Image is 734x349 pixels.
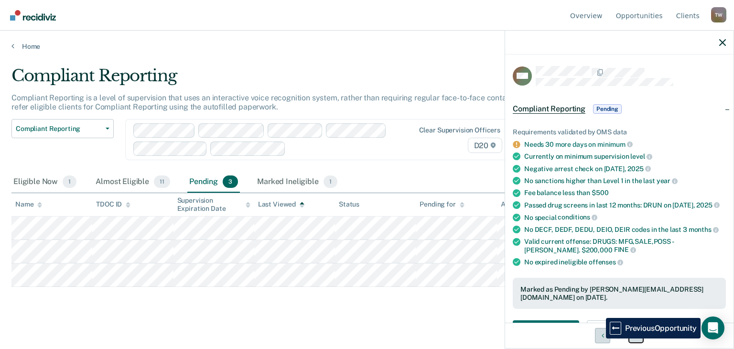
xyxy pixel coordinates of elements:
div: Marked Ineligible [255,172,339,193]
a: Home [11,42,723,51]
div: Passed drug screens in last 12 months: DRUN on [DATE], [524,201,726,209]
div: T W [711,7,726,22]
div: Requirements validated by OMS data [513,128,726,136]
span: Compliant Reporting [513,104,585,114]
div: Eligible Now [11,172,78,193]
div: Status [339,200,359,208]
div: TDOC ID [96,200,130,208]
span: $500 [592,189,608,196]
span: Compliant Reporting [16,125,102,133]
span: Revert Changes [658,320,708,339]
p: Compliant Reporting is a level of supervision that uses an interactive voice recognition system, ... [11,93,561,111]
div: Open Intercom Messenger [702,316,724,339]
button: Previous Opportunity [595,328,610,343]
div: No DECF, DEDF, DEDU, DEIO, DEIR codes in the last 3 [524,225,726,234]
div: Pending [187,172,240,193]
span: 1 [63,175,76,188]
span: level [630,153,652,160]
span: 2025 [627,165,650,173]
div: Clear supervision officers [419,126,500,134]
span: FINE [614,246,636,253]
div: No special [524,213,726,222]
span: Pending [593,104,622,114]
div: Almost Eligible [94,172,172,193]
div: Supervision Expiration Date [177,196,250,213]
div: Valid current offense: DRUGS: MFG,SALE,POSS - [PERSON_NAME]. $200,000 [524,238,726,254]
button: Profile dropdown button [711,7,726,22]
div: Compliant Reporting [11,66,562,93]
span: 3 [223,175,238,188]
div: Pending for [420,200,464,208]
span: 2025 [696,201,719,209]
div: Assigned to [501,200,546,208]
div: Marked as Pending by [PERSON_NAME][EMAIL_ADDRESS][DOMAIN_NAME] on [DATE]. [520,285,718,302]
img: Recidiviz [10,10,56,21]
span: 1 [324,175,337,188]
div: Currently on minimum supervision [524,152,726,161]
span: D20 [468,138,502,153]
span: year [657,177,678,185]
button: Update status [587,320,654,339]
span: offenses [589,258,623,266]
a: Needs 30 more days on minimum [524,140,626,148]
span: months [689,226,719,233]
div: 2 / 3 [505,323,734,348]
div: Last Viewed [258,200,304,208]
div: Negative arrest check on [DATE], [524,164,726,173]
span: conditions [558,213,597,221]
div: Fee balance less than [524,189,726,197]
div: Compliant ReportingPending [505,94,734,124]
div: No sanctions higher than Level 1 in the last [524,176,726,185]
a: Navigate to form link [513,320,583,339]
div: No expired ineligible [524,258,726,266]
span: 11 [154,175,170,188]
button: Auto-fill referral [513,320,579,339]
button: Next Opportunity [628,328,644,343]
div: Name [15,200,42,208]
